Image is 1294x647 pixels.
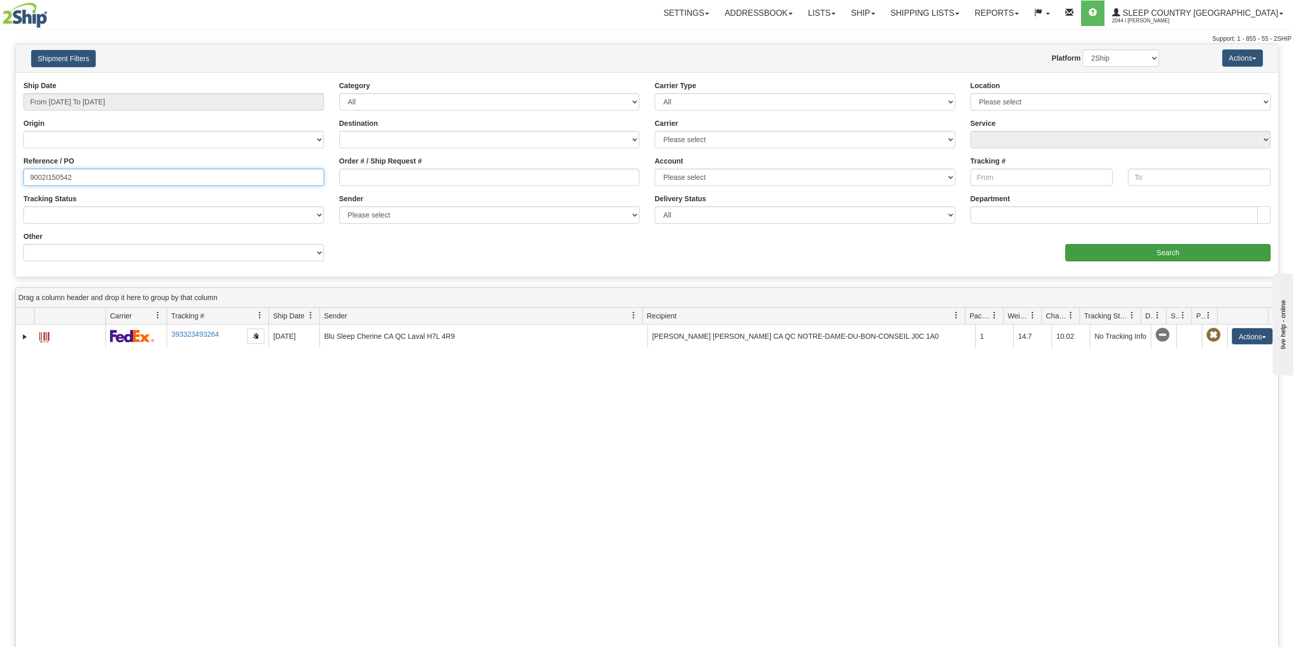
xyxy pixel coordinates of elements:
a: 393323493264 [171,330,219,338]
span: Sleep Country [GEOGRAPHIC_DATA] [1120,9,1278,17]
label: Category [339,80,370,91]
a: Lists [800,1,843,26]
input: Search [1065,244,1271,261]
span: Carrier [110,311,132,321]
a: Weight filter column settings [1024,307,1041,324]
span: 2044 / [PERSON_NAME] [1112,16,1189,26]
span: Packages [969,311,991,321]
div: grid grouping header [16,288,1278,308]
a: Carrier filter column settings [149,307,167,324]
a: Expand [20,332,30,342]
label: Other [23,231,42,241]
span: Delivery Status [1145,311,1154,321]
label: Tracking Status [23,194,76,204]
label: Carrier [655,118,678,128]
span: Charge [1046,311,1067,321]
label: Sender [339,194,363,204]
label: Account [655,156,683,166]
label: Origin [23,118,44,128]
a: Ship [843,1,882,26]
label: Department [970,194,1010,204]
span: Pickup Not Assigned [1206,328,1221,342]
label: Destination [339,118,378,128]
label: Tracking # [970,156,1006,166]
div: live help - online [8,9,94,16]
iframe: chat widget [1271,272,1293,375]
td: Blu Sleep Cherine CA QC Laval H7L 4R9 [319,325,648,348]
button: Shipment Filters [31,50,96,67]
a: Sleep Country [GEOGRAPHIC_DATA] 2044 / [PERSON_NAME] [1104,1,1291,26]
span: Tracking # [171,311,204,321]
span: Pickup Status [1196,311,1205,321]
input: To [1128,169,1271,186]
label: Ship Date [23,80,57,91]
img: logo2044.jpg [3,3,47,28]
a: Shipping lists [883,1,967,26]
span: Tracking Status [1084,311,1128,321]
label: Location [970,80,1000,91]
label: Carrier Type [655,80,696,91]
button: Actions [1222,49,1263,67]
a: Charge filter column settings [1062,307,1080,324]
a: Tracking Status filter column settings [1123,307,1141,324]
label: Service [970,118,996,128]
a: Label [39,328,49,344]
span: Recipient [647,311,677,321]
div: Support: 1 - 855 - 55 - 2SHIP [3,35,1291,43]
img: 2 - FedEx Express® [110,330,154,342]
label: Delivery Status [655,194,706,204]
td: [PERSON_NAME] [PERSON_NAME] CA QC NOTRE-DAME-DU-BON-CONSEIL J0C 1A0 [648,325,976,348]
a: Pickup Status filter column settings [1200,307,1217,324]
button: Actions [1232,328,1273,344]
td: No Tracking Info [1090,325,1151,348]
span: Ship Date [273,311,304,321]
td: 14.7 [1013,325,1052,348]
button: Copy to clipboard [247,329,264,344]
input: From [970,169,1113,186]
label: Order # / Ship Request # [339,156,422,166]
label: Reference / PO [23,156,74,166]
a: Packages filter column settings [986,307,1003,324]
span: Weight [1008,311,1029,321]
td: 10.02 [1052,325,1090,348]
span: No Tracking Info [1155,328,1170,342]
td: 1 [975,325,1013,348]
span: Shipment Issues [1171,311,1179,321]
span: Sender [324,311,347,321]
a: Ship Date filter column settings [302,307,319,324]
a: Sender filter column settings [625,307,642,324]
a: Addressbook [717,1,800,26]
a: Delivery Status filter column settings [1149,307,1166,324]
td: [DATE] [268,325,319,348]
a: Settings [656,1,717,26]
label: Platform [1052,53,1081,63]
a: Reports [967,1,1027,26]
a: Tracking # filter column settings [251,307,268,324]
a: Recipient filter column settings [948,307,965,324]
a: Shipment Issues filter column settings [1174,307,1192,324]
